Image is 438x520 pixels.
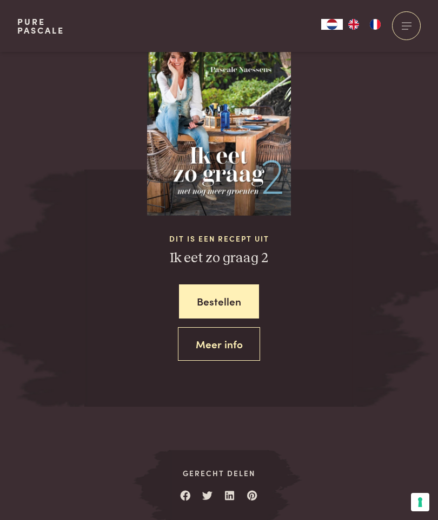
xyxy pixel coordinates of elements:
[343,19,386,30] ul: Language list
[169,467,270,479] span: Gerecht delen
[179,284,259,318] a: Bestellen
[17,17,64,35] a: PurePascale
[321,19,343,30] a: NL
[364,19,386,30] a: FR
[321,19,343,30] div: Language
[84,250,354,267] h3: Ik eet zo graag 2
[321,19,386,30] aside: Language selected: Nederlands
[411,493,429,511] button: Uw voorkeuren voor toestemming voor trackingtechnologieën
[84,233,354,244] span: Dit is een recept uit
[178,327,261,361] a: Meer info
[343,19,364,30] a: EN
